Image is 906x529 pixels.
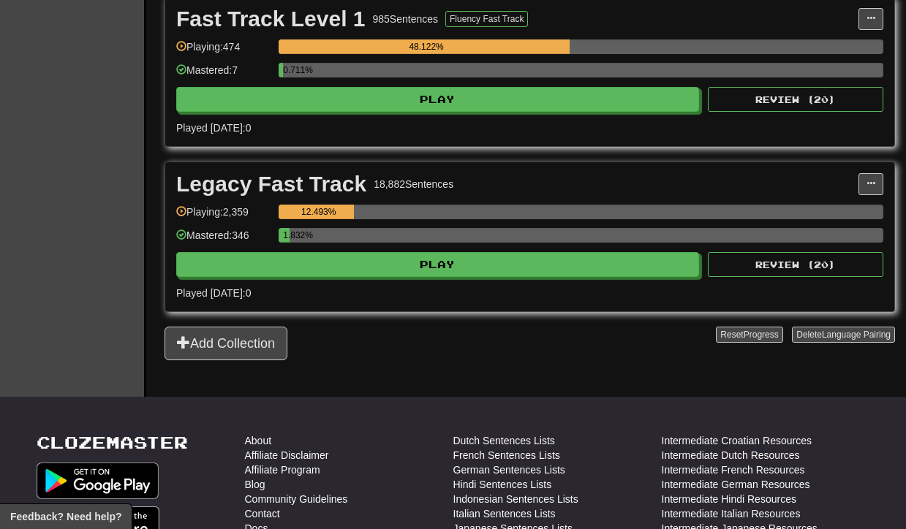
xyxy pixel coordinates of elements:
a: About [245,433,272,448]
div: Mastered: 7 [176,63,271,87]
div: 1.832% [283,228,290,243]
button: Fluency Fast Track [445,11,528,27]
button: Play [176,87,699,112]
a: Dutch Sentences Lists [453,433,555,448]
span: Played [DATE]: 0 [176,122,251,134]
div: Playing: 474 [176,39,271,64]
button: Review (20) [708,87,883,112]
a: Italian Sentences Lists [453,506,556,521]
div: 985 Sentences [373,12,439,26]
button: Add Collection [165,327,287,360]
a: Community Guidelines [245,492,348,506]
a: Intermediate Dutch Resources [662,448,800,463]
div: Legacy Fast Track [176,173,366,195]
a: Intermediate Croatian Resources [662,433,812,448]
a: Clozemaster [37,433,188,452]
a: Intermediate Italian Resources [662,506,801,521]
div: Mastered: 346 [176,228,271,252]
a: Hindi Sentences Lists [453,477,552,492]
div: Fast Track Level 1 [176,8,366,30]
div: 48.122% [283,39,570,54]
a: Affiliate Disclaimer [245,448,329,463]
div: Playing: 2,359 [176,205,271,229]
a: German Sentences Lists [453,463,565,477]
span: Progress [744,330,779,340]
img: Get it on Google Play [37,463,159,499]
button: ResetProgress [716,327,782,343]
a: Blog [245,477,265,492]
button: Review (20) [708,252,883,277]
button: DeleteLanguage Pairing [792,327,895,343]
span: Played [DATE]: 0 [176,287,251,299]
div: 18,882 Sentences [374,177,453,191]
a: Intermediate Hindi Resources [662,492,796,506]
a: Intermediate French Resources [662,463,805,477]
div: 12.493% [283,205,354,219]
span: Language Pairing [822,330,891,340]
a: Affiliate Program [245,463,320,477]
a: Indonesian Sentences Lists [453,492,578,506]
span: Open feedback widget [10,509,121,524]
a: Intermediate German Resources [662,477,810,492]
a: French Sentences Lists [453,448,560,463]
a: Contact [245,506,280,521]
button: Play [176,252,699,277]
